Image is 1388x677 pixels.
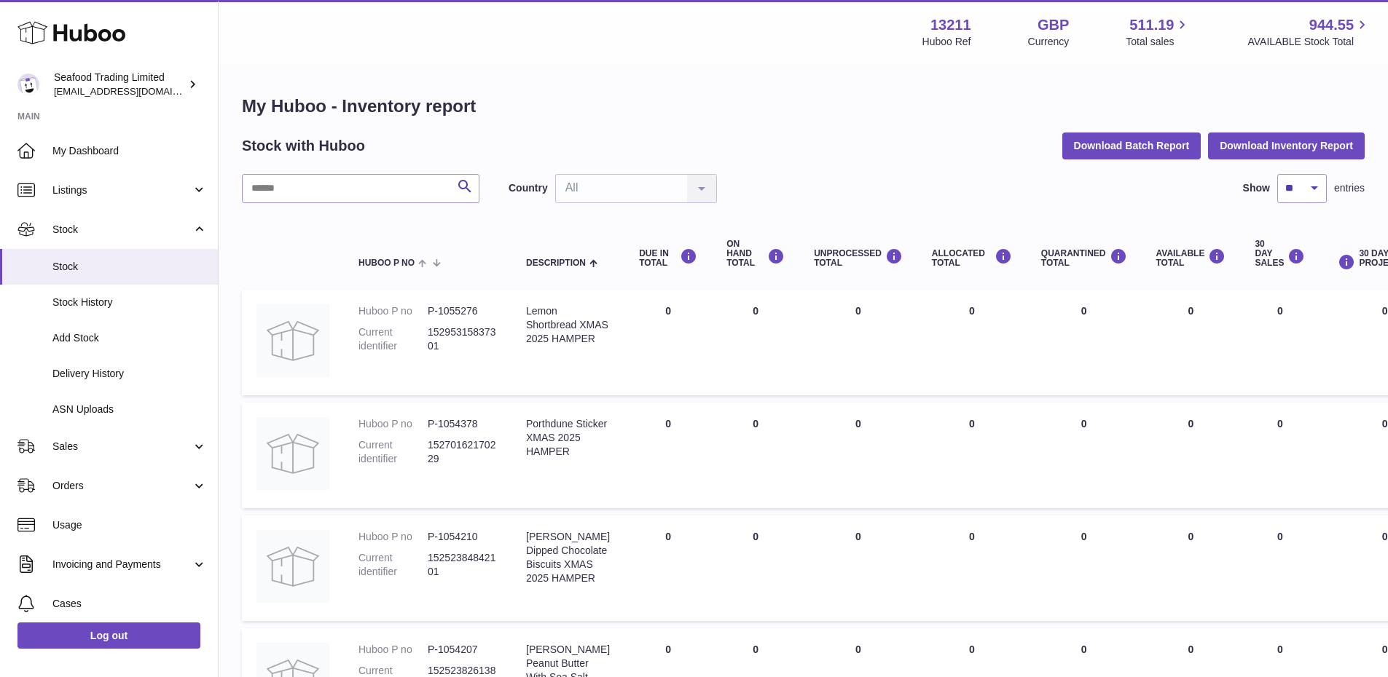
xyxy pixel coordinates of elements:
[428,530,497,544] dd: P-1054210
[917,515,1027,621] td: 0
[52,144,207,158] span: My Dashboard
[799,290,917,395] td: 0
[256,417,329,490] img: product image
[526,304,610,346] div: Lemon Shortbread XMAS 2025 HAMPER
[242,136,365,156] h2: Stock with Huboo
[358,325,428,353] dt: Current identifier
[639,248,697,268] div: DUE IN TOTAL
[358,530,428,544] dt: Huboo P no
[1255,239,1305,269] div: 30 DAY SALES
[712,290,799,395] td: 0
[17,74,39,95] img: online@rickstein.com
[428,438,497,466] dd: 15270162170229
[358,643,428,657] dt: Huboo P no
[52,403,207,416] span: ASN Uploads
[1081,305,1087,317] span: 0
[624,515,712,621] td: 0
[509,181,548,195] label: Country
[624,403,712,508] td: 0
[54,71,185,98] div: Seafood Trading Limited
[54,85,214,97] span: [EMAIL_ADDRESS][DOMAIN_NAME]
[358,258,415,268] span: Huboo P no
[1208,132,1365,159] button: Download Inventory Report
[1038,15,1069,35] strong: GBP
[52,558,192,571] span: Invoicing and Payments
[526,530,610,585] div: [PERSON_NAME] Dipped Chocolate Biscuits XMAS 2025 HAMPER
[1240,515,1320,621] td: 0
[917,290,1027,395] td: 0
[1240,403,1320,508] td: 0
[1062,132,1201,159] button: Download Batch Report
[1028,35,1070,49] div: Currency
[52,331,207,345] span: Add Stock
[242,95,1365,118] h1: My Huboo - Inventory report
[726,239,785,269] div: ON HAND Total
[526,258,586,268] span: Description
[358,551,428,579] dt: Current identifier
[1142,515,1241,621] td: 0
[1334,181,1365,195] span: entries
[17,622,200,649] a: Log out
[799,403,917,508] td: 0
[624,290,712,395] td: 0
[1240,290,1320,395] td: 0
[358,304,428,318] dt: Huboo P no
[52,367,207,381] span: Delivery History
[256,304,329,377] img: product image
[1129,15,1174,35] span: 511.19
[358,417,428,431] dt: Huboo P no
[1247,15,1371,49] a: 944.55 AVAILABLE Stock Total
[428,417,497,431] dd: P-1054378
[52,518,207,532] span: Usage
[428,643,497,657] dd: P-1054207
[799,515,917,621] td: 0
[52,440,192,454] span: Sales
[1142,403,1241,508] td: 0
[52,260,207,274] span: Stock
[52,183,192,197] span: Listings
[930,15,971,35] strong: 13211
[358,438,428,466] dt: Current identifier
[526,417,610,459] div: Porthdune Sticker XMAS 2025 HAMPER
[52,479,192,493] span: Orders
[428,551,497,579] dd: 15252384842101
[1156,248,1226,268] div: AVAILABLE Total
[712,515,799,621] td: 0
[52,296,207,309] span: Stock History
[1081,531,1087,542] span: 0
[712,403,799,508] td: 0
[1309,15,1354,35] span: 944.55
[428,304,497,318] dd: P-1055276
[256,530,329,603] img: product image
[52,597,207,611] span: Cases
[428,325,497,353] dd: 15295315837301
[922,35,971,49] div: Huboo Ref
[1247,35,1371,49] span: AVAILABLE Stock Total
[1081,644,1087,655] span: 0
[917,403,1027,508] td: 0
[814,248,903,268] div: UNPROCESSED Total
[1081,418,1087,429] span: 0
[52,223,192,237] span: Stock
[1126,35,1191,49] span: Total sales
[1243,181,1270,195] label: Show
[1041,248,1127,268] div: QUARANTINED Total
[1142,290,1241,395] td: 0
[932,248,1012,268] div: ALLOCATED Total
[1126,15,1191,49] a: 511.19 Total sales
